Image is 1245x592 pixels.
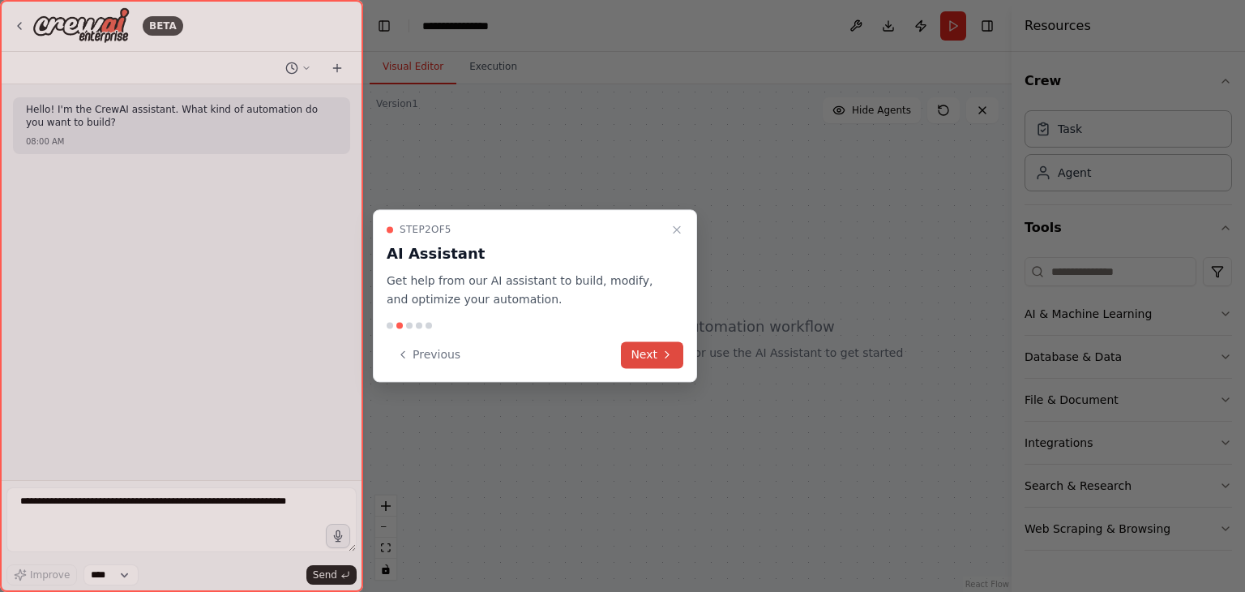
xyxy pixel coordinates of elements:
[373,15,396,37] button: Hide left sidebar
[387,272,664,309] p: Get help from our AI assistant to build, modify, and optimize your automation.
[667,220,687,239] button: Close walkthrough
[387,341,470,368] button: Previous
[621,341,683,368] button: Next
[387,242,664,265] h3: AI Assistant
[400,223,451,236] span: Step 2 of 5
